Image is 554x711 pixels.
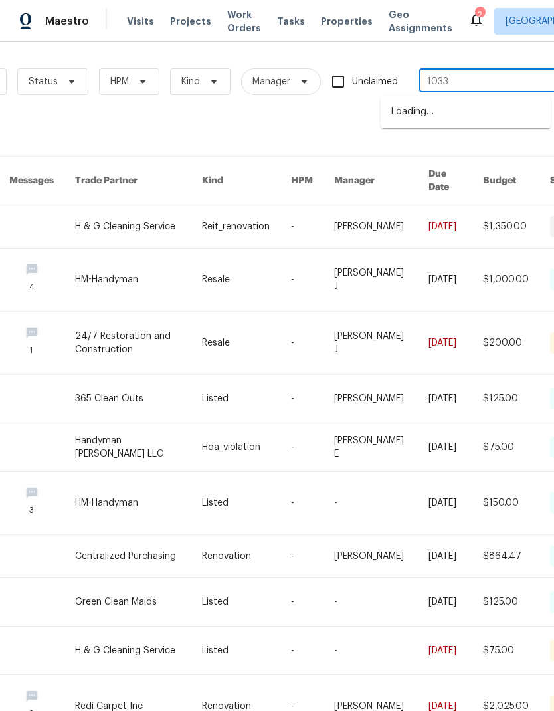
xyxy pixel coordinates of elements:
[110,75,129,88] span: HPM
[181,75,200,88] span: Kind
[475,8,484,21] div: 2
[321,15,373,28] span: Properties
[64,375,191,423] td: 365 Clean Outs
[64,157,191,205] th: Trade Partner
[280,535,323,578] td: -
[191,578,280,627] td: Listed
[323,578,418,627] td: -
[191,423,280,472] td: Hoa_violation
[323,375,418,423] td: [PERSON_NAME]
[64,578,191,627] td: Green Clean Maids
[191,157,280,205] th: Kind
[323,535,418,578] td: [PERSON_NAME]
[472,157,539,205] th: Budget
[170,15,211,28] span: Projects
[280,312,323,375] td: -
[191,627,280,675] td: Listed
[191,249,280,312] td: Resale
[191,535,280,578] td: Renovation
[191,312,280,375] td: Resale
[352,75,398,89] span: Unclaimed
[227,8,261,35] span: Work Orders
[323,627,418,675] td: -
[381,96,551,128] div: Loading…
[280,472,323,535] td: -
[64,249,191,312] td: HM-Handyman
[191,375,280,423] td: Listed
[45,15,89,28] span: Maestro
[280,157,323,205] th: HPM
[280,423,323,472] td: -
[127,15,154,28] span: Visits
[191,205,280,249] td: Reit_renovation
[29,75,58,88] span: Status
[323,205,418,249] td: [PERSON_NAME]
[323,312,418,375] td: [PERSON_NAME] J
[323,157,418,205] th: Manager
[191,472,280,535] td: Listed
[277,17,305,26] span: Tasks
[64,627,191,675] td: H & G Cleaning Service
[419,72,552,92] input: Enter in an address
[418,157,472,205] th: Due Date
[64,312,191,375] td: 24/7 Restoration and Construction
[389,8,452,35] span: Geo Assignments
[323,472,418,535] td: -
[64,535,191,578] td: Centralized Purchasing
[280,627,323,675] td: -
[64,472,191,535] td: HM-Handyman
[323,249,418,312] td: [PERSON_NAME] J
[252,75,290,88] span: Manager
[64,423,191,472] td: Handyman [PERSON_NAME] LLC
[64,205,191,249] td: H & G Cleaning Service
[280,375,323,423] td: -
[323,423,418,472] td: [PERSON_NAME] E
[280,578,323,627] td: -
[280,205,323,249] td: -
[280,249,323,312] td: -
